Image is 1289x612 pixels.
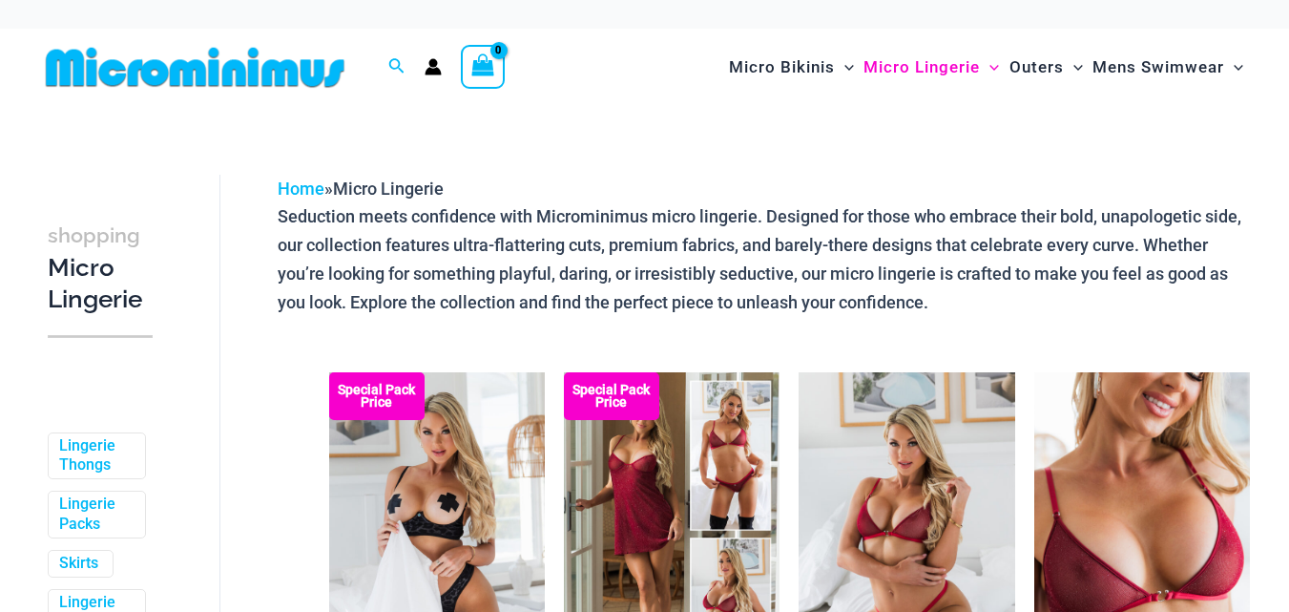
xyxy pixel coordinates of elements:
[329,384,425,409] b: Special Pack Price
[278,179,444,199] span: »
[59,436,131,476] a: Lingerie Thongs
[278,179,324,199] a: Home
[1224,43,1243,92] span: Menu Toggle
[1009,43,1064,92] span: Outers
[724,38,859,96] a: Micro BikinisMenu ToggleMenu Toggle
[1005,38,1088,96] a: OutersMenu ToggleMenu Toggle
[859,38,1004,96] a: Micro LingerieMenu ToggleMenu Toggle
[1064,43,1083,92] span: Menu Toggle
[38,46,352,89] img: MM SHOP LOGO FLAT
[59,554,98,574] a: Skirts
[59,495,131,535] a: Lingerie Packs
[835,43,854,92] span: Menu Toggle
[564,384,659,409] b: Special Pack Price
[333,179,444,199] span: Micro Lingerie
[48,223,140,247] span: shopping
[1092,43,1224,92] span: Mens Swimwear
[425,58,442,75] a: Account icon link
[863,43,980,92] span: Micro Lingerie
[721,35,1251,99] nav: Site Navigation
[1088,38,1248,96] a: Mens SwimwearMenu ToggleMenu Toggle
[388,55,405,79] a: Search icon link
[980,43,999,92] span: Menu Toggle
[48,219,153,316] h3: Micro Lingerie
[729,43,835,92] span: Micro Bikinis
[278,202,1250,316] p: Seduction meets confidence with Microminimus micro lingerie. Designed for those who embrace their...
[461,45,505,89] a: View Shopping Cart, empty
